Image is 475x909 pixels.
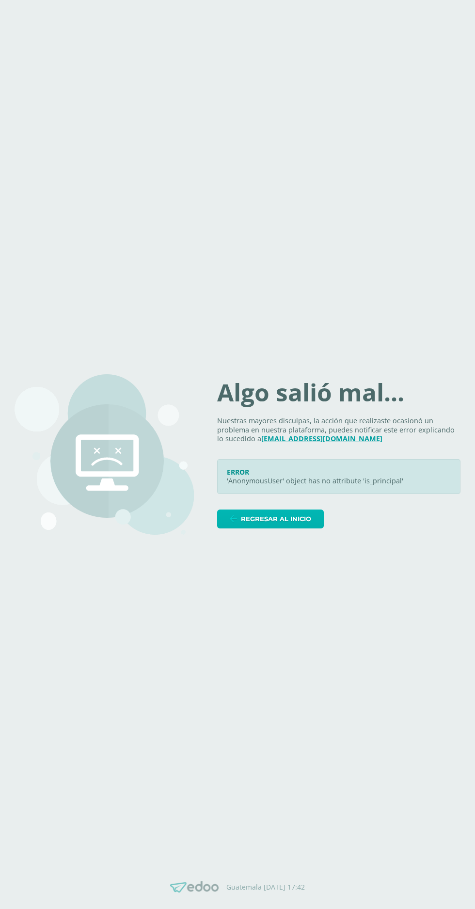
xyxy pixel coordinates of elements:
h1: Algo salió mal... [217,381,460,405]
span: Regresar al inicio [241,510,311,528]
p: 'AnonymousUser' object has no attribute 'is_principal' [227,477,451,486]
img: 500.png [15,374,194,535]
p: Guatemala [DATE] 17:42 [226,883,305,892]
img: Edoo [170,881,219,893]
a: Regresar al inicio [217,510,324,528]
a: [EMAIL_ADDRESS][DOMAIN_NAME] [261,434,382,443]
p: Nuestras mayores disculpas, la acción que realizaste ocasionó un problema en nuestra plataforma, ... [217,416,460,444]
span: ERROR [227,467,249,477]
